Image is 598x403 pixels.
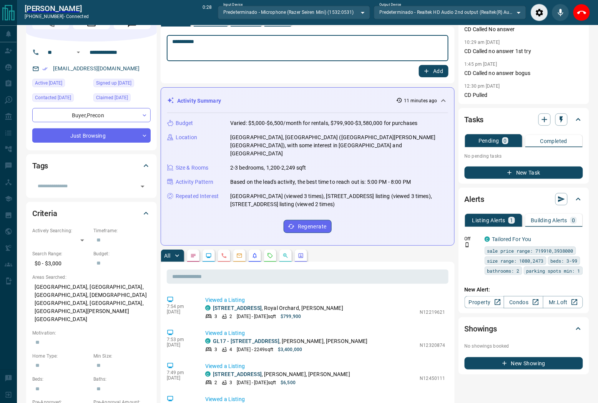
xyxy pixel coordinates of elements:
[213,304,343,312] p: , Royal Orchard, [PERSON_NAME]
[478,138,499,143] p: Pending
[176,164,209,172] p: Size & Rooms
[487,267,520,275] span: bathrooms: 2
[229,346,232,353] p: 4
[32,204,151,223] div: Criteria
[527,267,580,275] span: parking spots min: 1
[25,13,89,20] p: [PHONE_NUMBER] -
[96,94,128,102] span: Claimed [DATE]
[213,371,262,377] a: [STREET_ADDRESS]
[167,94,448,108] div: Activity Summary11 minutes ago
[465,242,470,248] svg: Push Notification Only
[230,133,448,158] p: [GEOGRAPHIC_DATA], [GEOGRAPHIC_DATA] ([GEOGRAPHIC_DATA][PERSON_NAME][GEOGRAPHIC_DATA]), with some...
[177,97,221,105] p: Activity Summary
[465,113,484,126] h2: Tasks
[420,342,445,349] p: N12320874
[465,25,583,33] p: CD Called No answer
[465,110,583,129] div: Tasks
[465,190,583,208] div: Alerts
[167,337,194,342] p: 7:53 pm
[32,79,90,90] div: Sat Oct 11 2025
[465,193,485,205] h2: Alerts
[465,40,500,45] p: 10:29 am [DATE]
[465,343,583,350] p: No showings booked
[164,253,170,258] p: All
[465,357,583,370] button: New Showing
[167,375,194,381] p: [DATE]
[252,253,258,259] svg: Listing Alerts
[572,218,575,223] p: 0
[32,281,151,326] p: [GEOGRAPHIC_DATA], [GEOGRAPHIC_DATA], [GEOGRAPHIC_DATA], [DEMOGRAPHIC_DATA][GEOGRAPHIC_DATA], [GE...
[137,181,148,192] button: Open
[229,313,232,320] p: 2
[93,79,151,90] div: Thu Mar 24 2022
[74,48,83,57] button: Open
[93,353,151,360] p: Min Size:
[93,227,151,234] p: Timeframe:
[35,79,62,87] span: Active [DATE]
[282,253,289,259] svg: Opportunities
[465,69,583,77] p: CD Called no answer bogus
[465,296,504,308] a: Property
[281,313,301,320] p: $799,900
[465,150,583,162] p: No pending tasks
[472,218,506,223] p: Listing Alerts
[485,236,490,242] div: condos.ca
[213,305,262,311] a: [STREET_ADDRESS]
[229,379,232,386] p: 3
[167,304,194,309] p: 7:54 pm
[205,362,445,370] p: Viewed a Listing
[543,296,583,308] a: Mr.Loft
[404,97,437,104] p: 11 minutes ago
[167,342,194,348] p: [DATE]
[230,119,418,127] p: Varied: $5,000-$6,500/month for rentals, $799,900-$3,580,000 for purchases
[551,257,578,265] span: beds: 3-99
[531,4,548,21] div: Audio Settings
[379,2,401,7] label: Output Device
[465,91,583,99] p: CD Pulled
[510,218,513,223] p: 1
[419,65,448,77] button: Add
[176,133,197,142] p: Location
[465,167,583,179] button: New Task
[205,371,211,377] div: condos.ca
[267,253,273,259] svg: Requests
[281,379,296,386] p: $6,500
[203,4,212,21] p: 0:28
[236,253,243,259] svg: Emails
[206,253,212,259] svg: Lead Browsing Activity
[420,309,445,316] p: N12219621
[176,119,193,127] p: Budget
[32,108,151,122] div: Buyer , Precon
[93,376,151,383] p: Baths:
[531,218,567,223] p: Building Alerts
[237,313,276,320] p: [DATE] - [DATE] sqft
[32,274,151,281] p: Areas Searched:
[552,4,569,21] div: Mute
[504,138,507,143] p: 0
[32,330,151,336] p: Motivation:
[465,323,497,335] h2: Showings
[492,236,532,242] a: Tailored For You
[93,93,151,104] div: Mon Mar 03 2025
[465,47,583,55] p: CD Called no answer 1st try
[53,65,140,72] a: [EMAIL_ADDRESS][DOMAIN_NAME]
[25,4,89,13] a: [PERSON_NAME]
[237,379,276,386] p: [DATE] - [DATE] sqft
[32,250,90,257] p: Search Range:
[230,178,411,186] p: Based on the lead's activity, the best time to reach out is: 5:00 PM - 8:00 PM
[298,253,304,259] svg: Agent Actions
[176,178,213,186] p: Activity Pattern
[205,329,445,337] p: Viewed a Listing
[32,353,90,360] p: Home Type:
[32,160,48,172] h2: Tags
[32,157,151,175] div: Tags
[205,338,211,344] div: condos.ca
[93,250,151,257] p: Budget:
[487,247,573,255] span: sale price range: 719910,3938000
[465,62,497,67] p: 1:45 pm [DATE]
[32,376,90,383] p: Beds:
[214,379,217,386] p: 2
[465,286,583,294] p: New Alert:
[214,313,217,320] p: 3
